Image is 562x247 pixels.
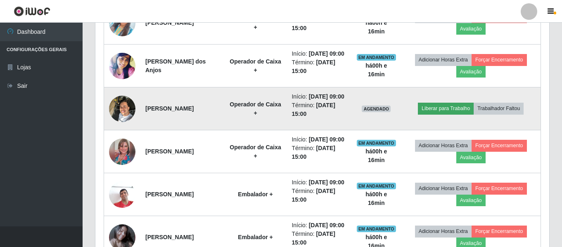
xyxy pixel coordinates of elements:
button: Avaliação [456,23,486,35]
li: Término: [292,230,346,247]
button: Avaliação [456,195,486,206]
strong: Operador de Caixa + [230,101,281,116]
li: Término: [292,144,346,161]
button: Adicionar Horas Extra [415,226,472,237]
li: Término: [292,58,346,75]
strong: Operador de Caixa + [230,58,281,73]
strong: [PERSON_NAME] [145,19,194,26]
button: Adicionar Horas Extra [415,54,472,66]
strong: [PERSON_NAME] [145,234,194,240]
time: [DATE] 09:00 [309,222,344,228]
span: EM ANDAMENTO [357,140,396,146]
li: Início: [292,49,346,58]
strong: Embalador + [238,191,273,198]
span: EM ANDAMENTO [357,183,396,189]
img: 1725217718320.jpeg [109,91,135,126]
li: Início: [292,92,346,101]
li: Início: [292,135,346,144]
time: [DATE] 09:00 [309,136,344,143]
li: Início: [292,221,346,230]
strong: [PERSON_NAME] dos Anjos [145,58,206,73]
button: Trabalhador Faltou [474,103,524,114]
strong: [PERSON_NAME] [145,148,194,155]
button: Forçar Encerramento [472,140,527,151]
strong: [PERSON_NAME] [145,191,194,198]
strong: Operador de Caixa + [230,144,281,159]
li: Término: [292,101,346,118]
strong: há 00 h e 16 min [365,62,387,78]
button: Avaliação [456,66,486,78]
img: 1659984229143.jpeg [109,177,135,212]
button: Adicionar Horas Extra [415,140,472,151]
button: Liberar para Trabalho [418,103,474,114]
span: EM ANDAMENTO [357,54,396,61]
img: 1685320572909.jpeg [109,50,135,81]
button: Adicionar Horas Extra [415,183,472,194]
strong: Embalador + [238,234,273,240]
strong: Operador de Caixa + [230,15,281,31]
time: [DATE] 09:00 [309,50,344,57]
strong: [PERSON_NAME] [145,105,194,112]
img: 1753388876118.jpeg [109,139,135,165]
button: Avaliação [456,152,486,163]
button: Forçar Encerramento [472,226,527,237]
span: EM ANDAMENTO [357,226,396,232]
button: Forçar Encerramento [472,183,527,194]
li: Término: [292,15,346,33]
strong: há 00 h e 16 min [365,148,387,163]
li: Início: [292,178,346,187]
time: [DATE] 09:00 [309,93,344,100]
strong: há 00 h e 16 min [365,191,387,206]
time: [DATE] 09:00 [309,179,344,186]
img: CoreUI Logo [14,6,50,16]
span: AGENDADO [362,106,391,112]
li: Término: [292,187,346,204]
button: Forçar Encerramento [472,54,527,66]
